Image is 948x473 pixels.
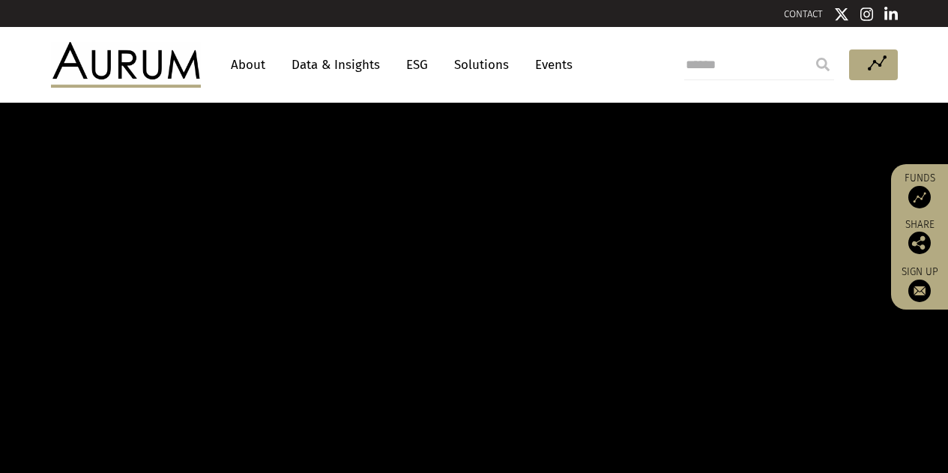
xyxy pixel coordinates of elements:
img: Linkedin icon [884,7,898,22]
div: Share [899,220,941,254]
a: Events [528,51,573,79]
input: Submit [808,49,838,79]
img: Instagram icon [860,7,874,22]
a: Sign up [899,265,941,302]
a: Data & Insights [284,51,387,79]
a: Solutions [447,51,516,79]
img: Access Funds [908,186,931,208]
img: Sign up to our newsletter [908,280,931,302]
a: About [223,51,273,79]
a: ESG [399,51,435,79]
a: Funds [899,172,941,208]
img: Share this post [908,232,931,254]
img: Aurum [51,42,201,87]
img: Twitter icon [834,7,849,22]
a: CONTACT [784,8,823,19]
